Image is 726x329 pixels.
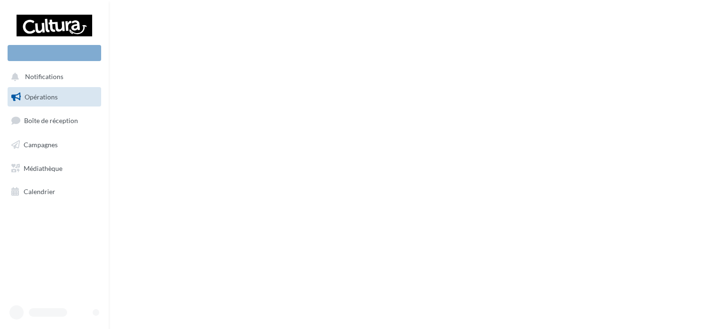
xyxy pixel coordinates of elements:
span: Opérations [25,93,58,101]
a: Campagnes [6,135,103,155]
a: Médiathèque [6,159,103,178]
span: Médiathèque [24,164,62,172]
a: Calendrier [6,182,103,202]
span: Calendrier [24,187,55,196]
a: Boîte de réception [6,110,103,131]
span: Notifications [25,73,63,81]
span: Boîte de réception [24,116,78,124]
span: Campagnes [24,141,58,149]
div: Nouvelle campagne [8,45,101,61]
a: Opérations [6,87,103,107]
